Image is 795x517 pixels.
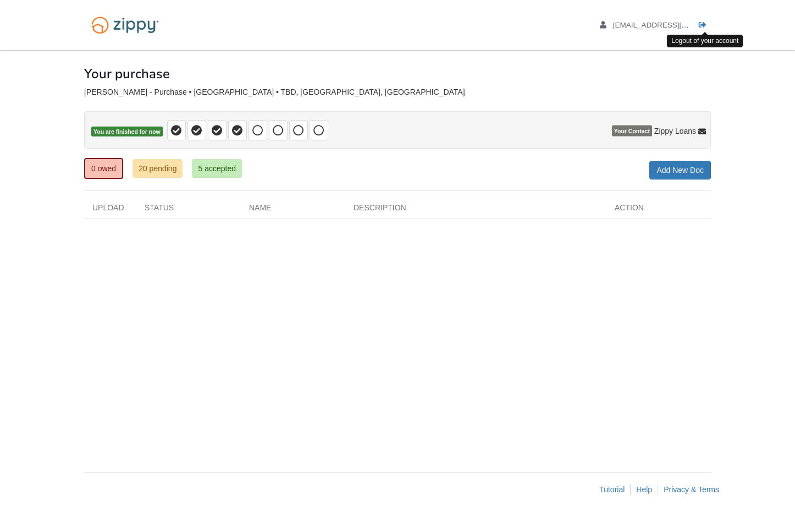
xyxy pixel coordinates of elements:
[612,126,652,137] span: Your Contact
[84,67,170,81] h1: Your purchase
[606,202,711,219] div: Action
[84,158,123,179] a: 0 owed
[600,21,739,32] a: edit profile
[241,202,345,219] div: Name
[599,485,625,494] a: Tutorial
[636,485,652,494] a: Help
[84,11,166,39] img: Logo
[667,35,743,47] div: Logout of your account
[192,159,242,178] a: 5 accepted
[132,159,183,178] a: 20 pending
[649,161,711,179] a: Add New Doc
[613,21,739,29] span: rbnhemb@aol.com
[84,202,136,219] div: Upload
[136,202,241,219] div: Status
[654,126,696,137] span: Zippy Loans
[699,21,711,32] a: Log out
[345,202,606,219] div: Description
[91,127,163,137] span: You are finished for now
[664,485,719,494] a: Privacy & Terms
[84,88,711,97] div: [PERSON_NAME] - Purchase • [GEOGRAPHIC_DATA] • TBD, [GEOGRAPHIC_DATA], [GEOGRAPHIC_DATA]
